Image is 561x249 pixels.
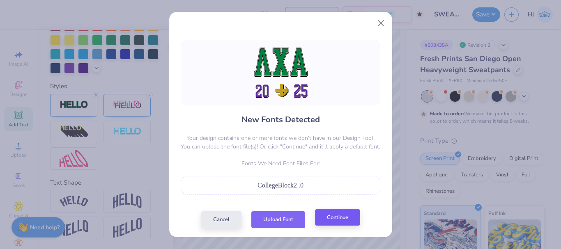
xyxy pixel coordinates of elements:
button: Upload Font [251,211,305,228]
h4: New Fonts Detected [241,114,320,126]
p: Your design contains one or more fonts we don't have in our Design Tool. You can upload the font ... [181,134,380,151]
p: Fonts We Need Font Files For: [181,159,380,168]
button: Cancel [201,211,241,228]
button: Continue [315,209,360,226]
button: Close [373,16,389,31]
span: CollegeBlock2 .0 [258,182,303,189]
